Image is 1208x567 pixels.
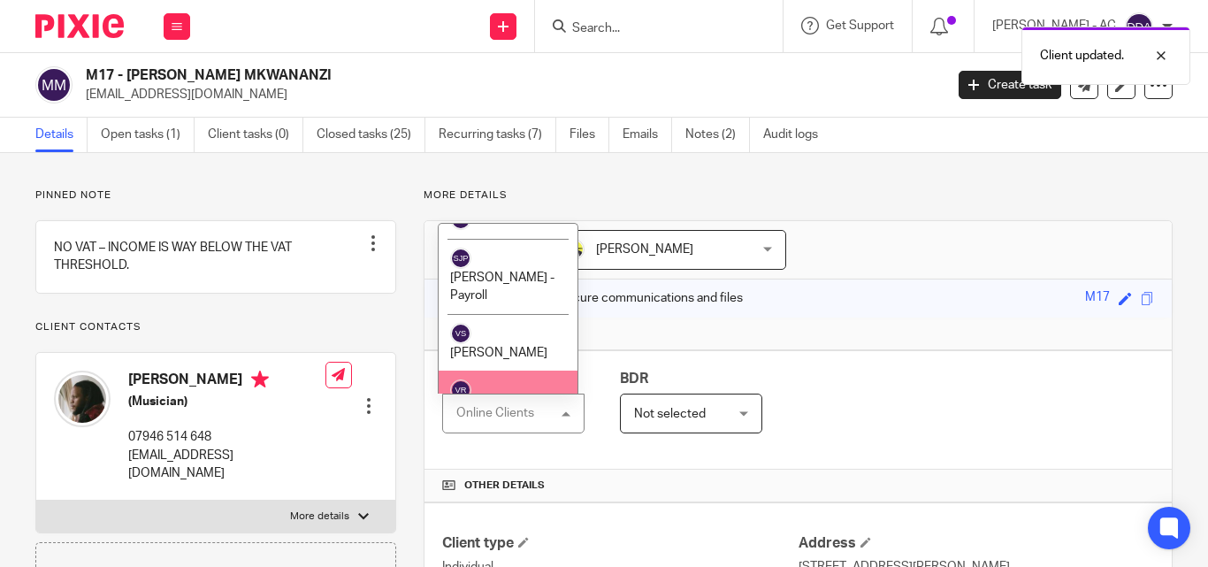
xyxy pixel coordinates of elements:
[35,14,124,38] img: Pixie
[634,408,706,420] span: Not selected
[35,66,73,103] img: svg%3E
[570,21,730,37] input: Search
[450,272,554,303] span: [PERSON_NAME] - Payroll
[442,534,798,553] h4: Client type
[35,320,396,334] p: Client contacts
[596,243,693,256] span: [PERSON_NAME]
[251,371,269,388] i: Primary
[128,371,325,393] h4: [PERSON_NAME]
[35,118,88,152] a: Details
[86,86,932,103] p: [EMAIL_ADDRESS][DOMAIN_NAME]
[799,534,1154,553] h4: Address
[685,118,750,152] a: Notes (2)
[450,379,471,401] img: svg%3E
[570,118,609,152] a: Files
[1040,47,1124,65] p: Client updated.
[456,407,534,419] div: Online Clients
[35,188,396,203] p: Pinned note
[439,118,556,152] a: Recurring tasks (7)
[290,510,349,524] p: More details
[620,372,648,386] span: BDR
[101,118,195,152] a: Open tasks (1)
[128,393,325,410] h5: (Musician)
[128,447,325,483] p: [EMAIL_ADDRESS][DOMAIN_NAME]
[450,248,471,269] img: svg%3E
[54,371,111,427] img: Thabo%20Mkwananzi.jpg
[450,347,547,359] span: [PERSON_NAME]
[317,118,425,152] a: Closed tasks (25)
[623,118,672,152] a: Emails
[128,428,325,446] p: 07946 514 648
[208,118,303,152] a: Client tasks (0)
[450,323,471,344] img: svg%3E
[763,118,831,152] a: Audit logs
[424,188,1173,203] p: More details
[1125,12,1153,41] img: svg%3E
[438,289,743,307] p: Master code for secure communications and files
[464,479,545,493] span: Other details
[86,66,763,85] h2: M17 - [PERSON_NAME] MKWANANZI
[959,71,1061,99] a: Create task
[1085,288,1110,309] div: M17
